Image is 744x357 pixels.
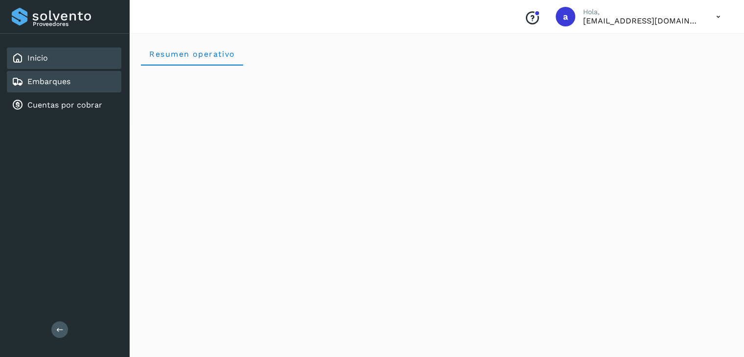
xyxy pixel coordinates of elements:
[27,100,102,110] a: Cuentas por cobrar
[583,16,700,25] p: aux.facturacion@atpilot.mx
[27,53,48,63] a: Inicio
[33,21,117,27] p: Proveedores
[7,47,121,69] div: Inicio
[7,71,121,92] div: Embarques
[27,77,70,86] a: Embarques
[583,8,700,16] p: Hola,
[149,49,235,59] span: Resumen operativo
[7,94,121,116] div: Cuentas por cobrar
